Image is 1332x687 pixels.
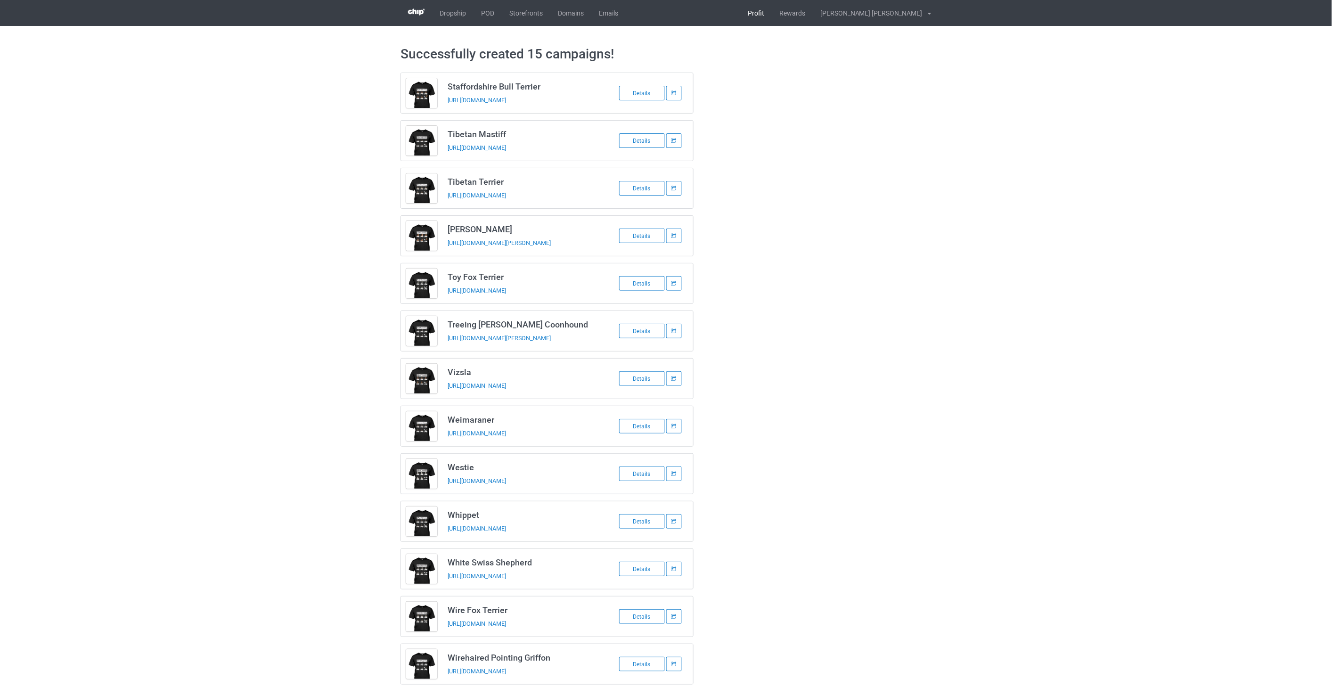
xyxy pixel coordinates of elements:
h3: Toy Fox Terrier [448,271,597,282]
a: Details [619,327,666,335]
h3: Staffordshire Bull Terrier [448,81,597,92]
h3: [PERSON_NAME] [448,224,597,235]
a: Details [619,422,666,430]
h3: Whippet [448,509,597,520]
a: [URL][DOMAIN_NAME] [448,192,506,199]
h3: Weimaraner [448,414,597,425]
a: Details [619,232,666,239]
div: Details [619,133,665,148]
a: [URL][DOMAIN_NAME] [448,620,506,627]
a: Details [619,137,666,144]
h3: Vizsla [448,367,597,377]
h3: Tibetan Terrier [448,176,597,187]
div: Details [619,86,665,100]
img: 3d383065fc803cdd16c62507c020ddf8.png [408,8,425,16]
div: Details [619,419,665,433]
a: Details [619,89,666,97]
div: Details [619,229,665,243]
a: [URL][DOMAIN_NAME] [448,97,506,104]
div: Details [619,324,665,338]
a: [URL][DOMAIN_NAME] [448,382,506,389]
h3: Westie [448,462,597,473]
div: Details [619,371,665,386]
a: [URL][DOMAIN_NAME] [448,525,506,532]
a: [URL][DOMAIN_NAME][PERSON_NAME] [448,239,551,246]
h3: Tibetan Mastiff [448,129,597,139]
a: Details [619,565,666,572]
a: [URL][DOMAIN_NAME] [448,477,506,484]
a: Details [619,613,666,620]
a: [URL][DOMAIN_NAME] [448,430,506,437]
h3: Treeing [PERSON_NAME] Coonhound [448,319,597,330]
a: Details [619,517,666,525]
a: [URL][DOMAIN_NAME] [448,572,506,580]
div: Details [619,657,665,671]
a: [URL][DOMAIN_NAME] [448,144,506,151]
div: Details [619,181,665,196]
a: [URL][DOMAIN_NAME] [448,668,506,675]
a: Details [619,279,666,287]
a: [URL][DOMAIN_NAME] [448,287,506,294]
div: Details [619,562,665,576]
a: Details [619,660,666,668]
a: Details [619,470,666,477]
a: [URL][DOMAIN_NAME][PERSON_NAME] [448,335,551,342]
a: Details [619,375,666,382]
div: Details [619,514,665,529]
a: Details [619,184,666,192]
div: Details [619,276,665,291]
div: [PERSON_NAME] [PERSON_NAME] [813,1,923,25]
h3: Wirehaired Pointing Griffon [448,652,597,663]
div: Details [619,466,665,481]
h1: Successfully created 15 campaigns! [400,46,932,63]
div: Details [619,609,665,624]
h3: White Swiss Shepherd [448,557,597,568]
h3: Wire Fox Terrier [448,605,597,615]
